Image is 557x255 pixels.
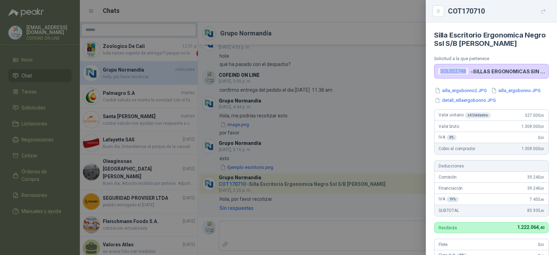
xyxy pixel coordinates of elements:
[540,114,544,117] span: ,00
[527,175,544,180] span: 39.240
[540,243,544,247] span: ,00
[517,224,544,230] span: 1.222.064
[439,146,475,151] span: Cobro al comprador
[465,113,491,118] div: x 4 Unidades
[437,67,469,75] div: SOL052748
[434,56,549,61] p: Solicitud a la que pertenece
[540,198,544,201] span: ,60
[439,242,448,247] span: Flete
[434,97,497,104] button: detall_sillaergobonno.JPG
[471,68,546,74] p: -SILLAS ERGONOMICAS SIN APOYA BRAZOS
[434,7,442,15] button: Close
[540,175,544,179] span: ,00
[540,125,544,129] span: ,00
[447,135,457,140] div: 0 %
[527,208,544,213] span: 85.935
[527,186,544,191] span: 39.240
[522,146,544,151] span: 1.308.000
[448,6,549,17] div: COT170710
[539,225,544,230] span: ,40
[439,124,459,129] span: Valor bruto
[530,197,544,202] span: 7.455
[439,186,463,191] span: Financiación
[434,87,488,94] button: silla_ergobonno2.JPG
[439,225,457,230] p: Recibirás
[525,113,544,118] span: 327.000
[540,187,544,190] span: ,00
[538,135,544,140] span: 0
[439,135,457,140] span: IVA
[434,31,549,48] h4: Silla Escritorio Ergonomica Negro Ssl S/B [PERSON_NAME]
[538,242,544,247] span: 0
[447,197,459,202] div: 19 %
[540,136,544,140] span: ,00
[522,124,544,129] span: 1.308.000
[540,147,544,151] span: ,00
[439,197,459,202] span: IVA
[439,113,491,118] span: Valor unitario
[439,164,464,168] span: Deducciones
[439,175,457,180] span: Comisión
[439,208,459,213] span: SUBTOTAL
[490,87,541,94] button: silla_ergobonno.JPG
[540,209,544,213] span: ,60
